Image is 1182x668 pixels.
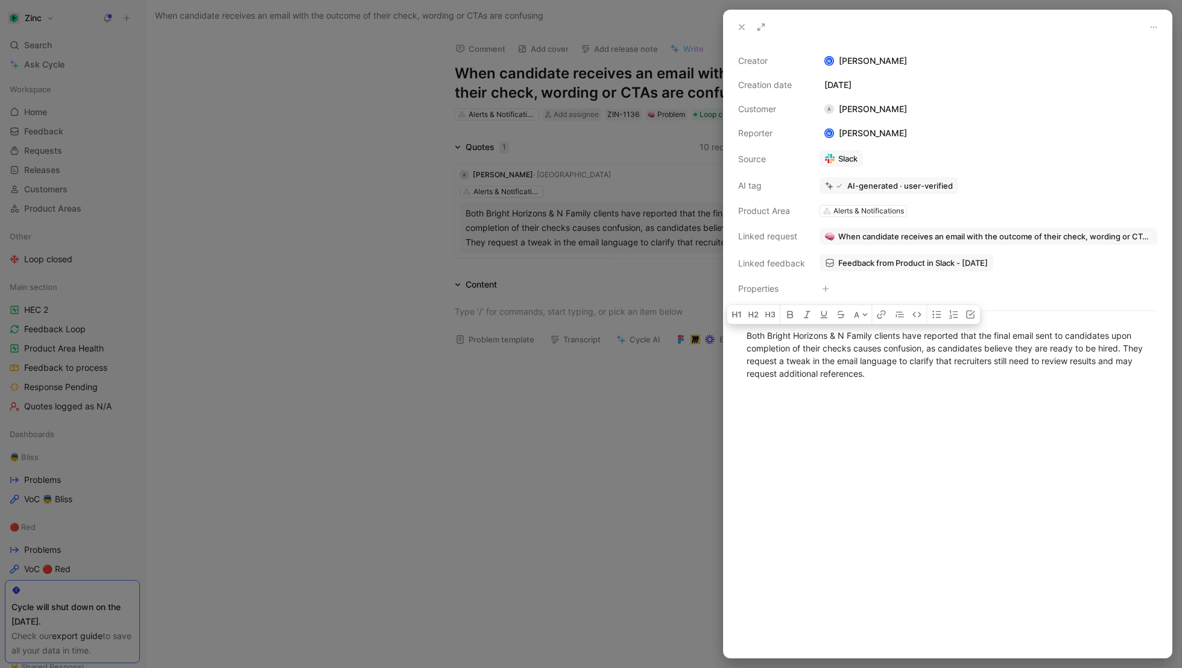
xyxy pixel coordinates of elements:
div: Linked request [738,229,805,244]
div: Both Bright Horizons & N Family clients have reported that the final email sent to candidates upo... [747,329,1149,380]
button: A [850,305,871,324]
div: [DATE] [820,78,1157,92]
div: AI tag [738,178,805,193]
div: N [826,57,833,65]
div: [PERSON_NAME] [820,126,912,140]
div: [PERSON_NAME] [820,54,1157,68]
div: Properties [738,282,805,296]
div: Reporter [738,126,805,140]
div: Customer [738,102,805,116]
div: Product Area [738,204,805,218]
span: Feedback from Product in Slack - [DATE] [838,257,988,268]
div: AI-generated · user-verified [847,180,953,191]
img: 🧠 [825,232,835,241]
span: When candidate receives an email with the outcome of their check, wording or CTAs are confusing [838,231,1152,242]
div: Alerts & Notifications [833,205,904,217]
button: 🧠When candidate receives an email with the outcome of their check, wording or CTAs are confusing [820,228,1157,245]
div: [PERSON_NAME] [820,102,912,116]
div: Source [738,152,805,166]
div: N [826,130,833,137]
div: A [824,104,834,114]
a: Feedback from Product in Slack - [DATE] [820,254,993,271]
a: Slack [820,150,863,167]
div: Creation date [738,78,805,92]
div: Linked feedback [738,256,805,271]
div: Creator [738,54,805,68]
